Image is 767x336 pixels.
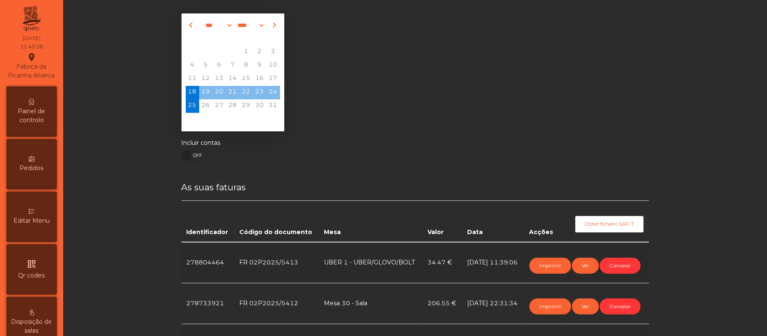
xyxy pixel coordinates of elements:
[524,201,561,242] th: Acções
[226,72,240,86] div: Thursday, August 14, 2025
[226,86,240,99] span: 21
[240,72,253,86] div: Friday, August 15, 2025
[253,45,267,59] span: 2
[20,43,43,51] div: 12:40:28
[572,258,599,274] button: Ver
[269,19,278,32] button: Next month
[253,99,267,113] span: 30
[213,86,226,99] span: 20
[213,113,226,126] div: Wednesday, September 3, 2025
[240,86,253,99] div: Friday, August 22, 2025
[253,99,267,113] div: Saturday, August 30, 2025
[226,45,240,59] div: Thursday, July 31, 2025
[186,72,199,86] span: 11
[267,45,280,59] span: 3
[213,32,226,45] div: We
[422,283,462,324] td: 206.55 €
[319,283,422,324] td: Mesa 30 - Sala
[19,271,45,280] span: Qr codes
[267,72,280,86] div: Sunday, August 17, 2025
[319,242,422,283] td: UBER 1 - UBER/GLOVO/BOLT
[186,86,199,99] span: 18
[186,45,199,59] div: Monday, July 28, 2025
[240,32,253,45] div: Fr
[186,86,199,99] div: Monday, August 18, 2025
[199,45,213,59] div: Tuesday, July 29, 2025
[186,59,199,72] span: 4
[27,52,37,62] i: location_on
[253,86,267,99] span: 23
[201,19,233,32] select: Select month
[226,99,240,113] span: 28
[234,201,319,242] th: Código do documento
[462,242,524,283] td: [DATE] 11:39:06
[213,59,226,72] div: Wednesday, August 6, 2025
[213,59,226,72] span: 6
[182,181,649,194] h4: As suas faturas
[253,59,267,72] div: Saturday, August 9, 2025
[267,86,280,99] span: 24
[240,99,253,113] div: Friday, August 29, 2025
[240,59,253,72] span: 8
[186,32,199,45] div: Mo
[267,59,280,72] div: Sunday, August 10, 2025
[253,59,267,72] span: 9
[240,59,253,72] div: Friday, August 8, 2025
[20,164,44,173] span: Pedidos
[213,72,226,86] span: 13
[186,113,199,126] div: Monday, September 1, 2025
[186,151,207,160] span: OFF
[267,99,280,113] span: 31
[267,86,280,99] div: Sunday, August 24, 2025
[199,86,213,99] div: Tuesday, August 19, 2025
[182,283,235,324] td: 278733921
[8,317,55,335] span: Disposição de salas
[600,258,641,274] button: Cancelar
[199,32,213,45] div: Tu
[529,258,571,274] button: Imprimir
[226,113,240,126] div: Thursday, September 4, 2025
[234,283,319,324] td: FR 02P2025/5412
[267,59,280,72] span: 10
[186,99,199,113] div: Monday, August 25, 2025
[240,72,253,86] span: 15
[240,99,253,113] span: 29
[267,113,280,126] div: Sunday, September 7, 2025
[319,201,422,242] th: Mesa
[13,216,50,225] span: Editar Menu
[186,59,199,72] div: Monday, August 4, 2025
[8,107,55,125] span: Painel de controlo
[253,113,267,126] div: Saturday, September 6, 2025
[199,99,213,113] div: Tuesday, August 26, 2025
[182,139,221,147] label: Incluir contas
[199,59,213,72] div: Tuesday, August 5, 2025
[187,19,197,32] button: Previous month
[199,99,213,113] span: 26
[226,72,240,86] span: 14
[253,32,267,45] div: Sa
[253,45,267,59] div: Saturday, August 2, 2025
[267,99,280,113] div: Sunday, August 31, 2025
[199,113,213,126] div: Tuesday, September 2, 2025
[575,216,644,232] button: Obter ficheiro SAF-T
[7,52,56,80] div: Fabrica da Picanha Alverca
[529,299,571,315] button: Imprimir
[267,72,280,86] span: 17
[226,32,240,45] div: Th
[422,201,462,242] th: Valor
[27,259,37,269] i: qr_code
[182,242,235,283] td: 278804464
[186,72,199,86] div: Monday, August 11, 2025
[253,86,267,99] div: Saturday, August 23, 2025
[240,45,253,59] span: 1
[21,4,42,34] img: qpiato
[199,72,213,86] div: Tuesday, August 12, 2025
[572,299,599,315] button: Ver
[422,242,462,283] td: 34.47 €
[267,32,280,45] div: Su
[240,113,253,126] div: Friday, September 5, 2025
[226,59,240,72] span: 7
[267,45,280,59] div: Sunday, August 3, 2025
[213,86,226,99] div: Wednesday, August 20, 2025
[253,72,267,86] div: Saturday, August 16, 2025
